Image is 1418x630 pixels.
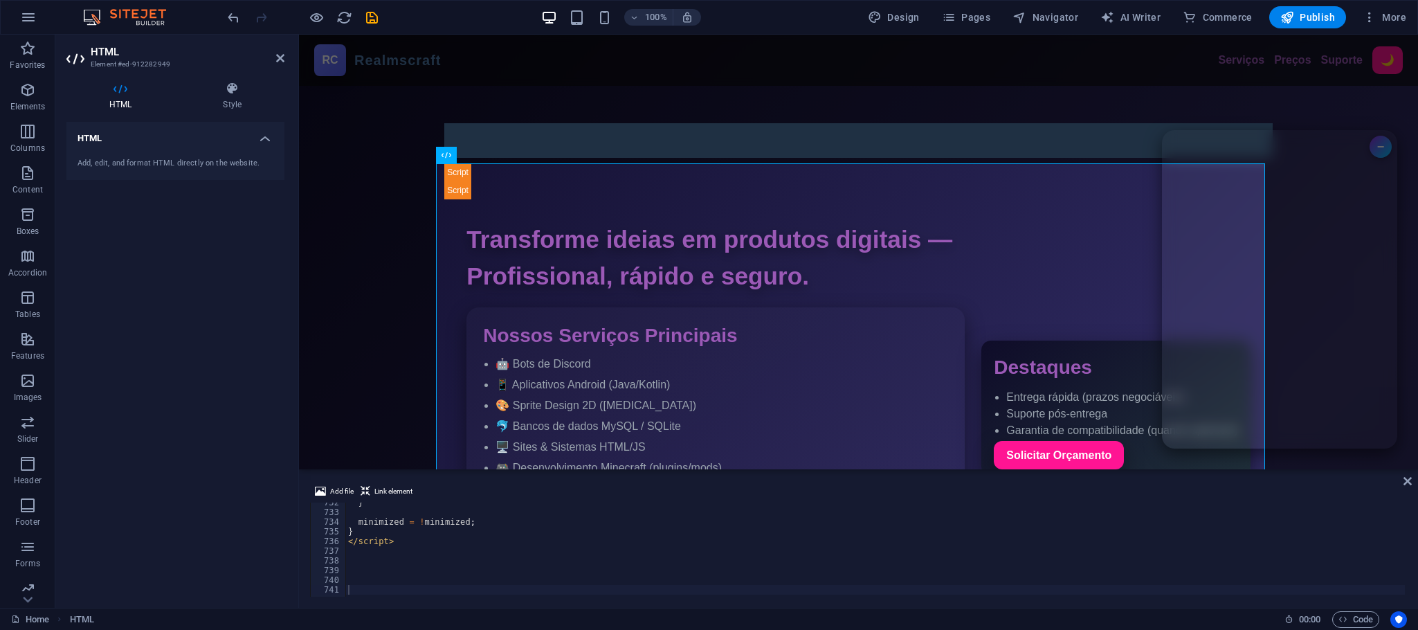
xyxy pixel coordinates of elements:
[15,516,40,528] p: Footer
[14,475,42,486] p: Header
[15,309,40,320] p: Tables
[1280,10,1335,24] span: Publish
[1309,614,1311,624] span: :
[1390,611,1407,628] button: Usercentrics
[308,9,325,26] button: Click here to leave preview mode and continue editing
[336,10,352,26] i: Reload page
[1183,10,1253,24] span: Commerce
[17,433,39,444] p: Slider
[10,143,45,154] p: Columns
[80,9,183,26] img: Editor Logo
[1357,6,1412,28] button: More
[336,9,352,26] button: reload
[681,11,693,24] i: On resize automatically adjust zoom level to fit chosen device.
[78,158,273,170] div: Add, edit, and format HTML directly on the website.
[936,6,996,28] button: Pages
[70,611,94,628] nav: breadcrumb
[1363,10,1406,24] span: More
[311,546,347,556] div: 737
[12,184,43,195] p: Content
[1007,6,1084,28] button: Navigator
[1177,6,1258,28] button: Commerce
[311,507,347,517] div: 733
[91,46,284,58] h2: HTML
[1100,10,1161,24] span: AI Writer
[1299,611,1320,628] span: 00 00
[15,558,40,569] p: Forms
[180,82,284,111] h4: Style
[66,82,180,111] h4: HTML
[942,10,990,24] span: Pages
[311,498,347,507] div: 732
[10,101,46,112] p: Elements
[311,537,347,546] div: 736
[313,483,356,500] button: Add file
[66,122,284,147] h4: HTML
[862,6,925,28] div: Design (Ctrl+Alt+Y)
[70,611,94,628] span: Click to select. Double-click to edit
[311,527,347,537] div: 735
[868,10,920,24] span: Design
[1012,10,1078,24] span: Navigator
[11,611,49,628] a: Click to cancel selection. Double-click to open Pages
[358,483,415,500] button: Link element
[1338,611,1373,628] span: Code
[1332,611,1379,628] button: Code
[1284,611,1321,628] h6: Session time
[14,392,42,403] p: Images
[1269,6,1346,28] button: Publish
[311,556,347,566] div: 738
[10,60,45,71] p: Favorites
[330,483,354,500] span: Add file
[8,267,47,278] p: Accordion
[226,10,242,26] i: Undo: Change HTML (Ctrl+Z)
[624,9,673,26] button: 100%
[17,226,39,237] p: Boxes
[91,58,257,71] h3: Element #ed-912282949
[1095,6,1166,28] button: AI Writer
[11,350,44,361] p: Features
[311,575,347,585] div: 740
[862,6,925,28] button: Design
[363,9,380,26] button: save
[311,517,347,527] div: 734
[374,483,412,500] span: Link element
[364,10,380,26] i: Save (Ctrl+S)
[311,585,347,595] div: 741
[311,566,347,575] div: 739
[645,9,667,26] h6: 100%
[225,9,242,26] button: undo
